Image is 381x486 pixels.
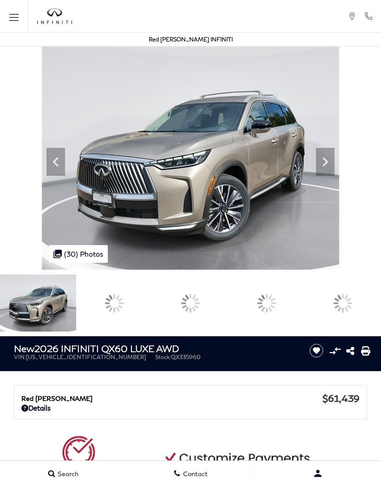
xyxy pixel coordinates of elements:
[14,343,298,353] h1: 2026 INFINITI QX60 LUXE AWD
[21,394,322,402] span: Red [PERSON_NAME]
[37,8,72,24] img: INFINITI
[328,344,342,358] button: Compare vehicle
[171,353,201,360] span: QX335960
[49,245,108,263] div: (30) Photos
[181,470,208,478] span: Contact
[322,393,360,404] span: $61,439
[55,470,79,478] span: Search
[14,343,34,354] strong: New
[155,353,171,360] span: Stock:
[254,462,381,485] button: user-profile-menu
[37,8,72,24] a: infiniti
[346,345,355,356] a: Share this New 2026 INFINITI QX60 LUXE AWD
[361,345,370,356] a: Print this New 2026 INFINITI QX60 LUXE AWD
[306,343,327,358] button: Save vehicle
[26,353,146,360] span: [US_VEHICLE_IDENTIFICATION_NUMBER]
[149,36,233,43] a: Red [PERSON_NAME] INFINITI
[21,404,360,412] a: Details
[14,353,26,360] span: VIN:
[21,393,360,404] a: Red [PERSON_NAME] $61,439
[42,47,339,270] img: New 2026 WARM TITANIUM INFINITI LUXE AWD image 1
